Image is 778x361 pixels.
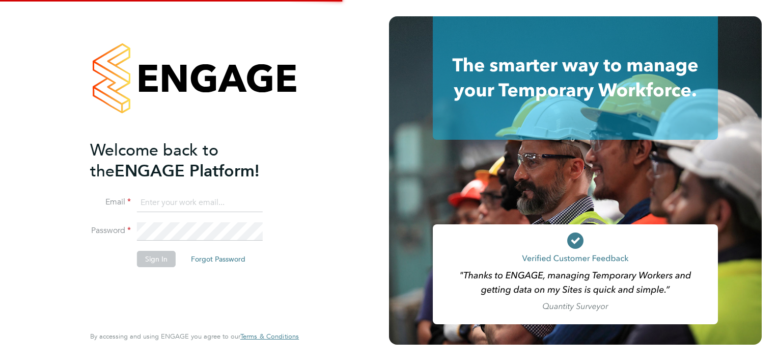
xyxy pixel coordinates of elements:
[90,197,131,208] label: Email
[137,251,176,267] button: Sign In
[90,332,299,341] span: By accessing and using ENGAGE you agree to our
[90,140,218,181] span: Welcome back to the
[183,251,254,267] button: Forgot Password
[137,194,263,212] input: Enter your work email...
[240,332,299,341] a: Terms & Conditions
[90,225,131,236] label: Password
[90,140,289,182] h2: ENGAGE Platform!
